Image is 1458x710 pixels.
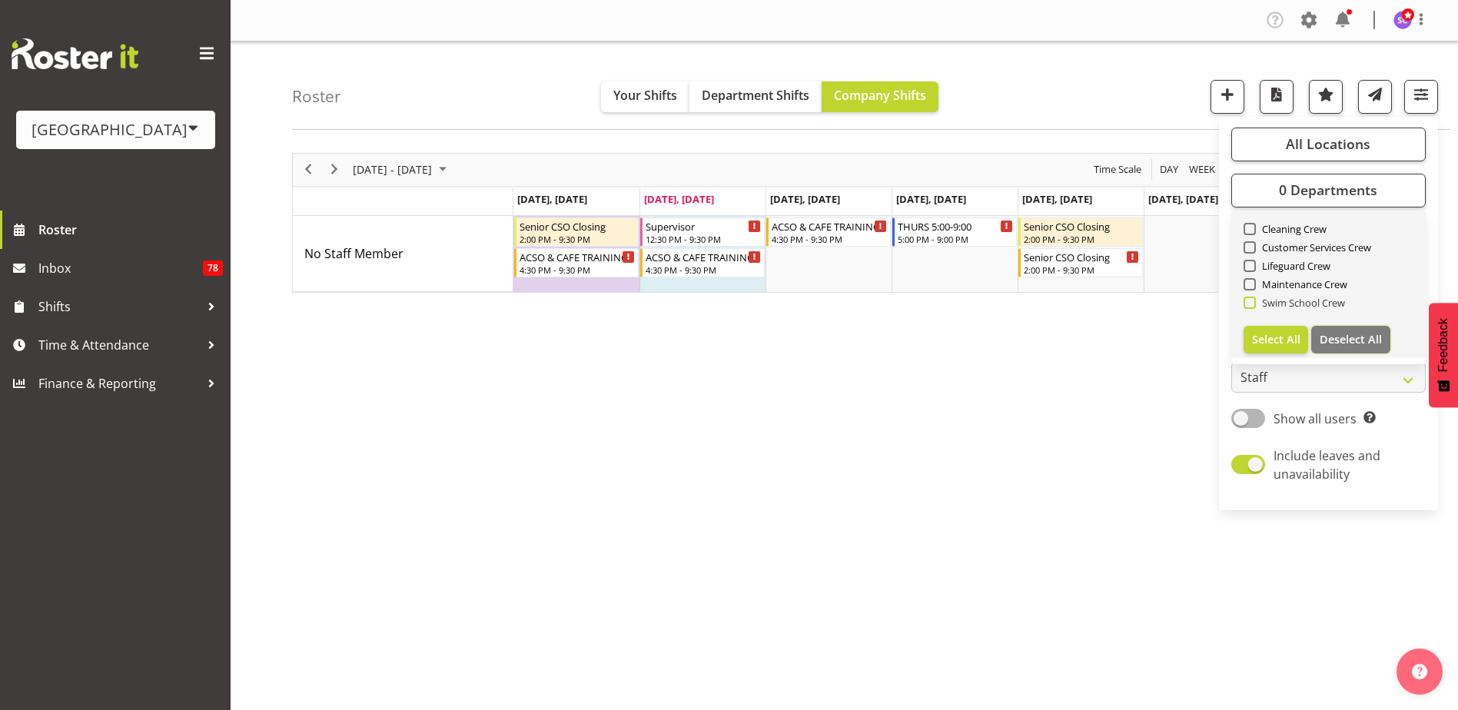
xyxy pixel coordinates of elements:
[646,264,761,276] div: 4:30 PM - 9:30 PM
[898,233,1013,245] div: 5:00 PM - 9:00 PM
[1211,80,1244,114] button: Add a new shift
[304,245,404,262] span: No Staff Member
[350,160,453,179] button: September 2025
[1024,264,1139,276] div: 2:00 PM - 9:30 PM
[1256,260,1331,272] span: Lifeguard Crew
[38,295,200,318] span: Shifts
[1311,326,1390,353] button: Deselect All
[1252,332,1300,347] span: Select All
[1244,326,1309,353] button: Select All
[601,81,689,112] button: Your Shifts
[514,248,639,277] div: No Staff Member"s event - ACSO & CAFE TRAINING Begin From Monday, September 22, 2025 at 4:30:00 P...
[1320,332,1382,347] span: Deselect All
[822,81,938,112] button: Company Shifts
[613,87,677,104] span: Your Shifts
[324,160,345,179] button: Next
[898,218,1013,234] div: THURS 5:00-9:00
[292,153,1397,293] div: Timeline Week of September 23, 2025
[1309,80,1343,114] button: Highlight an important date within the roster.
[1024,249,1139,264] div: Senior CSO Closing
[1260,80,1294,114] button: Download a PDF of the roster according to the set date range.
[351,160,433,179] span: [DATE] - [DATE]
[520,264,635,276] div: 4:30 PM - 9:30 PM
[1187,160,1217,179] span: Week
[702,87,809,104] span: Department Shifts
[520,218,635,234] div: Senior CSO Closing
[892,217,1017,247] div: No Staff Member"s event - THURS 5:00-9:00 Begin From Thursday, September 25, 2025 at 5:00:00 PM G...
[644,192,714,206] span: [DATE], [DATE]
[1279,181,1377,199] span: 0 Departments
[1404,80,1438,114] button: Filter Shifts
[1092,160,1143,179] span: Time Scale
[304,244,404,263] a: No Staff Member
[1018,248,1143,277] div: No Staff Member"s event - Senior CSO Closing Begin From Friday, September 26, 2025 at 2:00:00 PM ...
[203,260,223,276] span: 78
[1274,447,1380,483] span: Include leaves and unavailability
[640,248,765,277] div: No Staff Member"s event - ACSO & CAFE TRAINING Begin From Tuesday, September 23, 2025 at 4:30:00 ...
[321,154,347,186] div: next period
[38,333,200,357] span: Time & Attendance
[896,192,966,206] span: [DATE], [DATE]
[520,233,635,245] div: 2:00 PM - 9:30 PM
[1024,233,1139,245] div: 2:00 PM - 9:30 PM
[1018,217,1143,247] div: No Staff Member"s event - Senior CSO Closing Begin From Friday, September 26, 2025 at 2:00:00 PM ...
[38,372,200,395] span: Finance & Reporting
[1231,174,1426,207] button: 0 Departments
[646,218,761,234] div: Supervisor
[1024,218,1139,234] div: Senior CSO Closing
[646,249,761,264] div: ACSO & CAFE TRAINING
[347,154,456,186] div: September 22 - 28, 2025
[12,38,138,69] img: Rosterit website logo
[689,81,822,112] button: Department Shifts
[1393,11,1412,29] img: stephen-cook564.jpg
[1158,160,1180,179] span: Day
[1256,297,1346,309] span: Swim School Crew
[834,87,926,104] span: Company Shifts
[646,233,761,245] div: 12:30 PM - 9:30 PM
[1436,318,1450,372] span: Feedback
[32,118,200,141] div: [GEOGRAPHIC_DATA]
[1148,192,1218,206] span: [DATE], [DATE]
[38,257,203,280] span: Inbox
[1157,160,1181,179] button: Timeline Day
[517,192,587,206] span: [DATE], [DATE]
[766,217,891,247] div: No Staff Member"s event - ACSO & CAFE TRAINING Begin From Wednesday, September 24, 2025 at 4:30:0...
[520,249,635,264] div: ACSO & CAFE TRAINING
[772,233,887,245] div: 4:30 PM - 9:30 PM
[1187,160,1218,179] button: Timeline Week
[772,218,887,234] div: ACSO & CAFE TRAINING
[1256,223,1327,235] span: Cleaning Crew
[1429,303,1458,407] button: Feedback - Show survey
[1231,128,1426,161] button: All Locations
[1256,241,1372,254] span: Customer Services Crew
[292,88,341,105] h4: Roster
[514,217,639,247] div: No Staff Member"s event - Senior CSO Closing Begin From Monday, September 22, 2025 at 2:00:00 PM ...
[640,217,765,247] div: No Staff Member"s event - Supervisor Begin From Tuesday, September 23, 2025 at 12:30:00 PM GMT+12...
[1256,278,1348,290] span: Maintenance Crew
[298,160,319,179] button: Previous
[38,218,223,241] span: Roster
[295,154,321,186] div: previous period
[1274,410,1357,427] span: Show all users
[1358,80,1392,114] button: Send a list of all shifts for the selected filtered period to all rostered employees.
[770,192,840,206] span: [DATE], [DATE]
[293,216,513,292] td: No Staff Member resource
[513,216,1396,292] table: Timeline Week of September 23, 2025
[1412,664,1427,679] img: help-xxl-2.png
[1022,192,1092,206] span: [DATE], [DATE]
[1091,160,1144,179] button: Time Scale
[1286,134,1370,153] span: All Locations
